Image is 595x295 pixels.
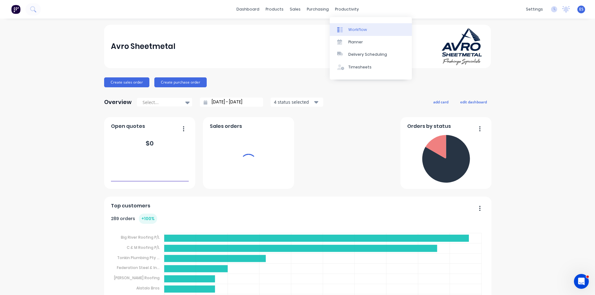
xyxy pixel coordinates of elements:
[330,61,412,73] a: Timesheets
[111,40,175,53] div: Avro Sheetmetal
[332,5,362,14] div: productivity
[233,5,262,14] a: dashboard
[114,275,160,280] tspan: [PERSON_NAME] Roofing
[262,5,287,14] div: products
[523,5,546,14] div: settings
[121,235,160,240] tspan: Big River Roofing P/L
[574,274,589,289] iframe: Intercom live chat
[348,39,363,45] div: Planner
[146,139,154,148] div: $ 0
[111,214,157,224] div: 289 orders
[330,36,412,48] a: Planner
[348,52,387,57] div: Delivery Scheduling
[111,202,150,210] span: Top customers
[287,5,304,14] div: sales
[348,64,372,70] div: Timesheets
[154,77,207,87] button: Create purchase order
[117,255,160,260] tspan: Tonkin Plumbing Pty ...
[274,99,313,105] div: 4 status selected
[11,5,20,14] img: Factory
[117,265,160,270] tspan: Federation Steel & In...
[330,48,412,61] a: Delivery Scheduling
[348,27,367,33] div: Workflow
[127,245,160,250] tspan: C & M Roofing P/L
[139,214,157,224] div: + 100 %
[330,23,412,36] a: Workflow
[271,98,323,107] button: 4 status selected
[104,96,132,108] div: Overview
[210,123,242,130] span: Sales orders
[441,27,484,66] img: Avro Sheetmetal
[456,98,491,106] button: edit dashboard
[104,77,149,87] button: Create sales order
[111,123,145,130] span: Open quotes
[429,98,452,106] button: add card
[136,285,160,291] tspan: Alatalo Bros
[579,7,584,12] span: ES
[304,5,332,14] div: purchasing
[407,123,451,130] span: Orders by status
